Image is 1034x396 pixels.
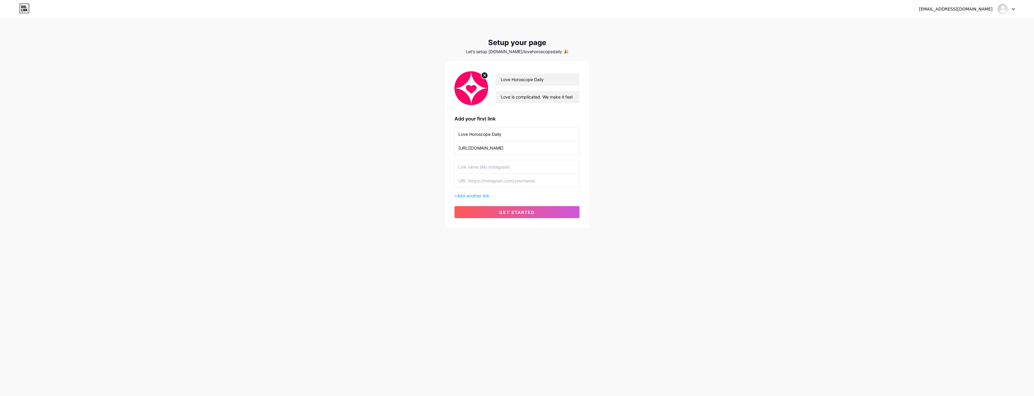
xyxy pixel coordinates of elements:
[454,206,580,218] button: get started
[499,210,535,215] span: get started
[496,74,579,86] input: Your name
[919,6,993,12] div: [EMAIL_ADDRESS][DOMAIN_NAME]
[458,160,576,174] input: Link name (My Instagram)
[458,127,576,141] input: Link name (My Instagram)
[445,38,589,47] div: Setup your page
[454,71,488,105] img: profile pic
[458,141,576,155] input: URL (https://instagram.com/yourname)
[997,3,1008,15] img: lovehoroscopedaily
[454,115,580,122] div: Add your first link
[496,91,579,103] input: bio
[458,174,576,187] input: URL (https://instagram.com/yourname)
[445,49,589,54] div: Let’s setup [DOMAIN_NAME]/lovehoroscopedaily 🎉
[454,193,580,199] div: +
[457,193,489,198] span: Add another link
